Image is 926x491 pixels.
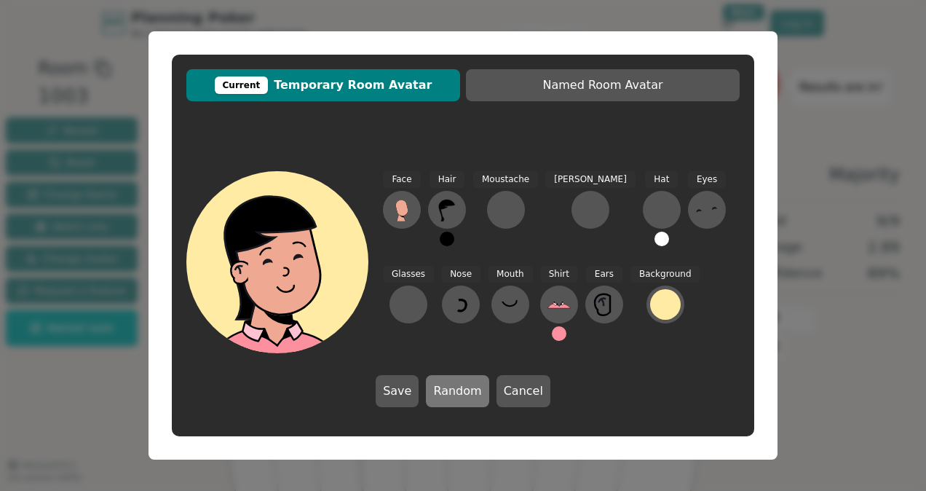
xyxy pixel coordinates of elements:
[473,76,732,94] span: Named Room Avatar
[441,266,480,283] span: Nose
[586,266,622,283] span: Ears
[630,266,700,283] span: Background
[383,171,420,188] span: Face
[540,266,578,283] span: Shirt
[496,375,550,407] button: Cancel
[688,171,726,188] span: Eyes
[426,375,488,407] button: Random
[430,171,465,188] span: Hair
[194,76,453,94] span: Temporary Room Avatar
[645,171,678,188] span: Hat
[466,69,740,101] button: Named Room Avatar
[215,76,269,94] div: Current
[383,266,434,283] span: Glasses
[488,266,533,283] span: Mouth
[473,171,538,188] span: Moustache
[376,375,419,407] button: Save
[186,69,460,101] button: CurrentTemporary Room Avatar
[545,171,636,188] span: [PERSON_NAME]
